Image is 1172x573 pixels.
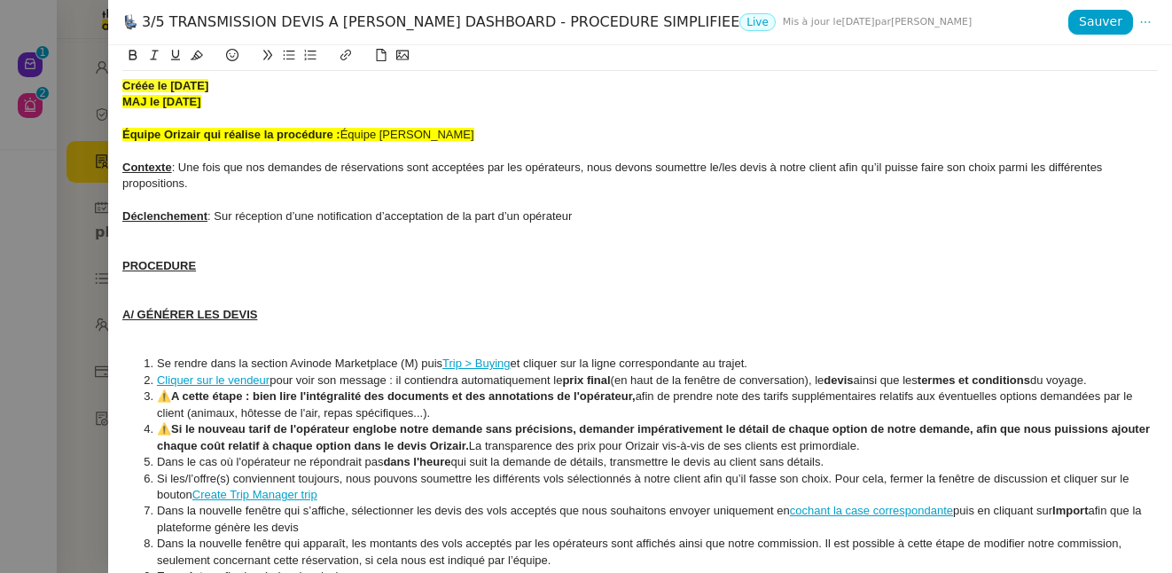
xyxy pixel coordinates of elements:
span: et cliquer sur la ligne correspondante au trajet. [511,357,747,370]
a: cochant la case correspondante [790,504,953,517]
u: A/ GÉNÉRER LES DEVIS [122,308,257,321]
strong: Créée le [DATE] [122,79,208,92]
strong: termes et conditions [918,373,1030,387]
button: Sauver [1068,10,1133,35]
u: Déclenchement [122,209,207,223]
span: du voyage. [1030,373,1087,387]
span: ⚠️ [157,422,171,436]
span: afin de prendre note des tarifs supplémentaires relatifs aux éventuelles options demandées par le... [157,389,1136,419]
span: puis en cliquant sur [953,504,1052,517]
a: Cliquer sur le vendeur [157,373,270,387]
span: [DATE] [PERSON_NAME] [783,12,972,32]
strong: Si le nouveau tarif de l'opérateur englobe notre demande sans précisions, demander impérativement... [157,422,1153,451]
span: : Une fois que nos demandes de réservations sont acceptées par les opérateurs, nous devons soumet... [122,161,1106,190]
strong: devis [824,373,853,387]
span: ainsi que les [854,373,918,387]
nz-tag: Live [739,13,776,31]
strong: dans l'heure [383,455,450,468]
span: qui suit la demande de détails, transmettre le devis au client sans détails. [450,455,824,468]
span: Dans le cas où l'opérateur ne répondrait pas [157,455,383,468]
strong: Équipe Orizair qui réalise la procédure : [122,128,340,141]
span: ⚠️ [157,389,171,403]
a: Create Trip Manager trip [192,488,317,501]
span: par [875,16,891,27]
span: Dans la nouvelle fenêtre qui s’affiche, sélectionner les devis des vols acceptés que nous souhait... [157,504,790,517]
span: Si les/l’offre(s) conviennent toujours, nous pouvons soumettre les différents vols sélectionnés à... [157,472,1132,501]
span: Mis à jour le [783,16,842,27]
strong: A cette étape : bien lire l'intégralité des documents et des annotations de l'opérateur, [171,389,636,403]
span: pour voir son message : il contiendra automatiquement le [270,373,562,387]
span: Équipe [PERSON_NAME] [340,128,474,141]
span: Dans la nouvelle fenêtre qui apparaît, les montants des vols acceptés par les opérateurs sont aff... [157,537,1125,566]
strong: MAJ le [DATE] [122,95,201,108]
u: Contexte [122,161,172,174]
span: La transparence des prix pour Orizair vis-à-vis de ses clients est primordiale. [469,439,860,452]
span: Se rendre dans la section Avinode Marketplace (M) puis [157,357,442,370]
span: Sauver [1079,12,1122,32]
strong: Import [1052,504,1088,517]
span: afin que la plateforme génère les devis [157,504,1145,533]
u: PROCEDURE [122,259,196,272]
span: : Sur réception d’une notification d’acceptation de la part d’un opérateur [207,209,572,223]
a: Trip > Buying [442,357,510,370]
span: (en haut de la fenêtre de conversation), le [611,373,824,387]
span: 💺, seat [122,14,138,40]
div: 3/5 TRANSMISSION DEVIS A [PERSON_NAME] DASHBOARD - PROCEDURE SIMPLIFIEE [122,12,1068,32]
strong: prix final [562,373,610,387]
